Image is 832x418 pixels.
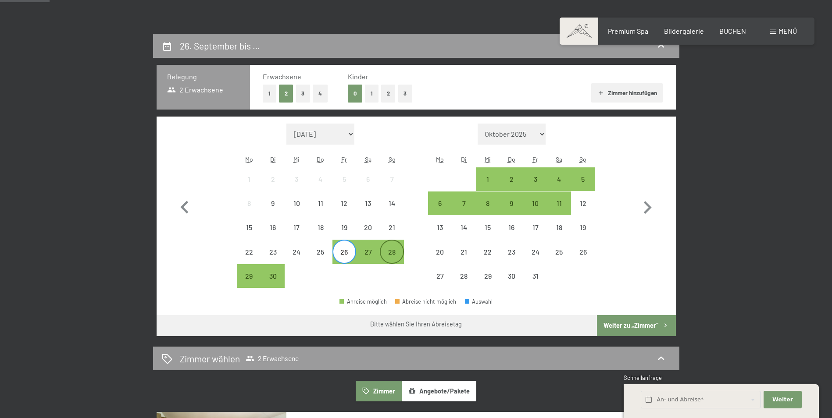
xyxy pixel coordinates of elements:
[452,216,476,239] div: Tue Oct 14 2025
[180,352,240,365] h2: Zimmer wählen
[548,248,570,270] div: 25
[572,200,594,222] div: 12
[285,240,308,263] div: Abreise nicht möglich
[365,156,371,163] abbr: Samstag
[429,200,451,222] div: 6
[452,216,476,239] div: Abreise nicht möglich
[465,299,493,305] div: Auswahl
[476,191,500,215] div: Wed Oct 08 2025
[500,167,523,191] div: Abreise möglich
[547,167,571,191] div: Sat Oct 04 2025
[477,176,499,198] div: 1
[262,248,284,270] div: 23
[332,191,356,215] div: Fri Sep 12 2025
[167,72,239,81] h3: Belegung
[453,200,475,222] div: 7
[261,216,285,239] div: Abreise nicht möglich
[380,240,404,263] div: Abreise möglich
[237,264,261,288] div: Mon Sep 29 2025
[238,273,260,294] div: 29
[309,216,332,239] div: Thu Sep 18 2025
[719,27,746,35] a: BUCHEN
[285,167,308,191] div: Wed Sep 03 2025
[261,264,285,288] div: Tue Sep 30 2025
[476,240,500,263] div: Abreise nicht möglich
[500,224,522,246] div: 16
[238,224,260,246] div: 15
[635,124,660,288] button: Nächster Monat
[500,248,522,270] div: 23
[317,156,324,163] abbr: Donnerstag
[523,191,547,215] div: Fri Oct 10 2025
[500,264,523,288] div: Abreise nicht möglich
[524,224,546,246] div: 17
[476,264,500,288] div: Wed Oct 29 2025
[476,167,500,191] div: Abreise möglich
[461,156,467,163] abbr: Dienstag
[237,240,261,263] div: Abreise nicht möglich
[286,200,307,222] div: 10
[172,124,197,288] button: Vorheriger Monat
[428,191,452,215] div: Abreise möglich
[261,191,285,215] div: Tue Sep 09 2025
[524,248,546,270] div: 24
[262,273,284,294] div: 30
[500,191,523,215] div: Abreise möglich
[608,27,648,35] span: Premium Spa
[547,216,571,239] div: Abreise nicht möglich
[237,216,261,239] div: Mon Sep 15 2025
[428,264,452,288] div: Abreise nicht möglich
[476,167,500,191] div: Wed Oct 01 2025
[261,191,285,215] div: Abreise nicht möglich
[262,200,284,222] div: 9
[500,176,522,198] div: 2
[579,156,586,163] abbr: Sonntag
[309,240,332,263] div: Thu Sep 25 2025
[500,200,522,222] div: 9
[246,354,299,363] span: 2 Erwachsene
[237,191,261,215] div: Abreise nicht möglich
[547,167,571,191] div: Abreise möglich
[500,216,523,239] div: Abreise nicht möglich
[572,224,594,246] div: 19
[262,176,284,198] div: 2
[237,167,261,191] div: Abreise nicht möglich
[523,191,547,215] div: Abreise möglich
[476,240,500,263] div: Wed Oct 22 2025
[524,176,546,198] div: 3
[452,191,476,215] div: Abreise möglich
[429,224,451,246] div: 13
[523,240,547,263] div: Fri Oct 24 2025
[380,191,404,215] div: Sun Sep 14 2025
[500,216,523,239] div: Thu Oct 16 2025
[428,264,452,288] div: Mon Oct 27 2025
[548,224,570,246] div: 18
[309,167,332,191] div: Abreise nicht möglich
[333,200,355,222] div: 12
[357,224,379,246] div: 20
[452,264,476,288] div: Abreise nicht möglich
[286,224,307,246] div: 17
[547,191,571,215] div: Abreise möglich
[237,191,261,215] div: Mon Sep 08 2025
[339,299,387,305] div: Anreise möglich
[332,216,356,239] div: Abreise nicht möglich
[167,85,224,95] span: 2 Erwachsene
[428,191,452,215] div: Mon Oct 06 2025
[333,176,355,198] div: 5
[500,191,523,215] div: Thu Oct 09 2025
[548,200,570,222] div: 11
[357,176,379,198] div: 6
[263,72,301,81] span: Erwachsene
[523,264,547,288] div: Fri Oct 31 2025
[332,191,356,215] div: Abreise nicht möglich
[764,391,801,409] button: Weiter
[309,167,332,191] div: Thu Sep 04 2025
[296,85,311,103] button: 3
[357,200,379,222] div: 13
[428,216,452,239] div: Mon Oct 13 2025
[571,216,595,239] div: Sun Oct 19 2025
[389,156,396,163] abbr: Sonntag
[356,216,380,239] div: Sat Sep 20 2025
